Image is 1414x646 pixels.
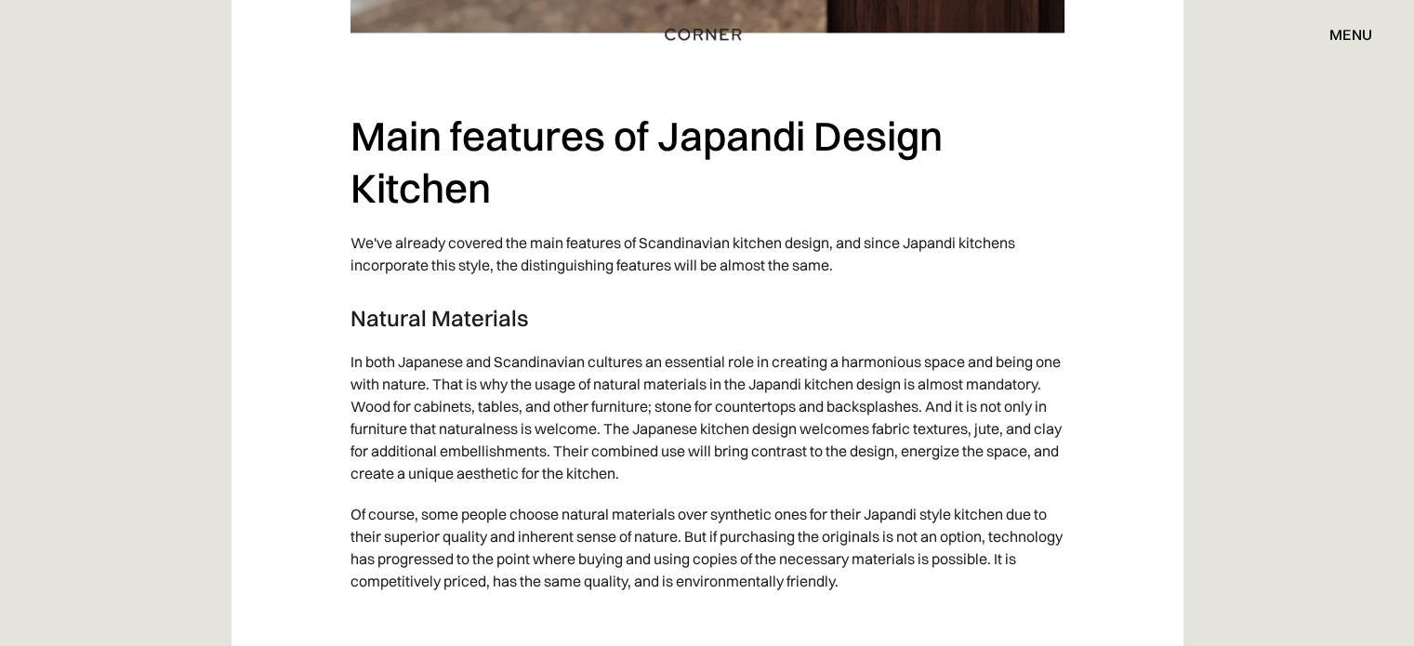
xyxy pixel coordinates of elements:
p: We've already covered the main features of Scandinavian kitchen design, and since Japandi kitchen... [350,221,1064,284]
a: home [658,22,755,46]
p: Of course, some people choose natural materials over synthetic ones for their Japandi style kitch... [350,493,1064,600]
p: In both Japanese and Scandinavian cultures an essential role in creating a harmonious space and b... [350,340,1064,493]
h2: Main features of Japandi Design Kitchen [350,111,1064,212]
div: menu [1329,27,1372,42]
div: menu [1311,19,1372,50]
p: ‍ [350,51,1064,92]
h3: Natural Materials [350,303,1064,331]
p: ‍ [350,600,1064,641]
